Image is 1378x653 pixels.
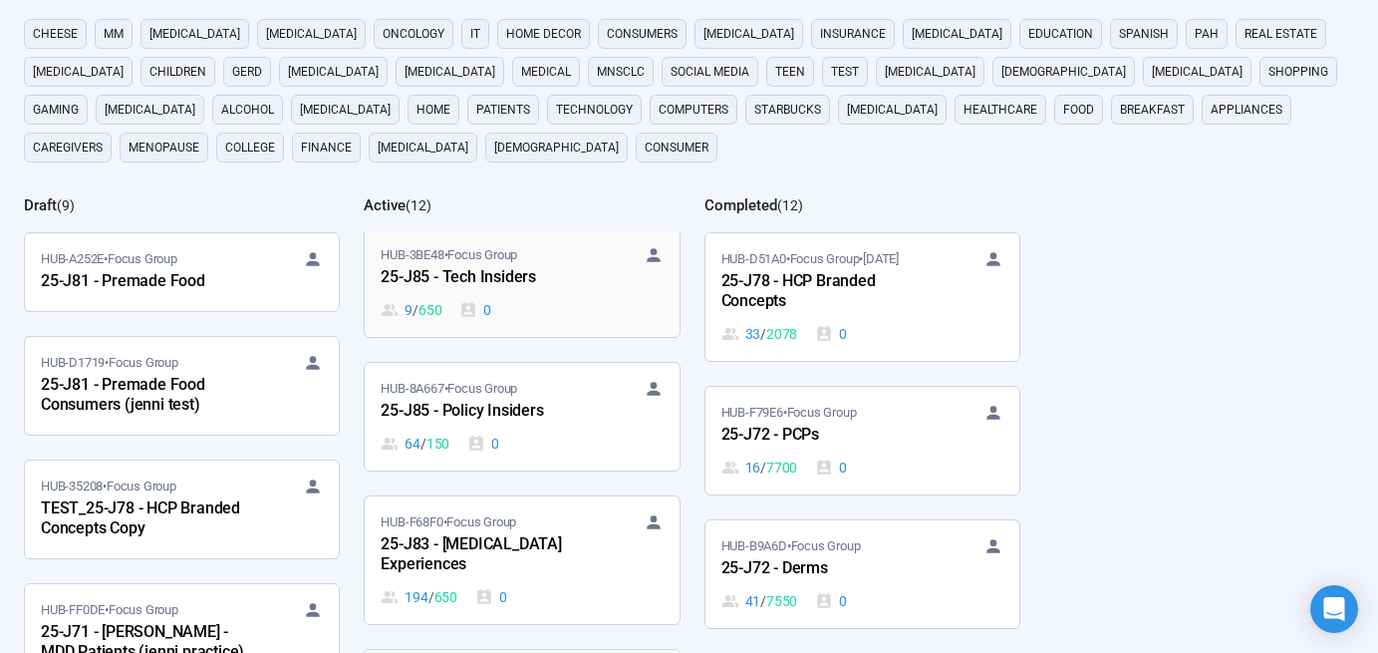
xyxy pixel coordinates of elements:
span: HUB-A252E • Focus Group [41,249,177,269]
span: Test [831,62,859,82]
span: [MEDICAL_DATA] [105,100,195,120]
a: HUB-8A667•Focus Group25-J85 - Policy Insiders64 / 1500 [365,363,679,471]
span: starbucks [754,100,821,120]
span: [MEDICAL_DATA] [33,62,124,82]
h2: Completed [704,196,777,214]
span: shopping [1268,62,1328,82]
span: Teen [775,62,805,82]
div: 25-J72 - PCPs [721,423,941,449]
span: 7550 [766,590,797,612]
span: it [470,24,480,44]
span: cheese [33,24,78,44]
span: 650 [418,299,441,321]
span: [MEDICAL_DATA] [300,100,391,120]
div: 33 [721,323,798,345]
a: HUB-35208•Focus GroupTEST_25-J78 - HCP Branded Concepts Copy [25,461,339,558]
span: oncology [383,24,444,44]
a: HUB-D51A0•Focus Group•[DATE]25-J78 - HCP Branded Concepts33 / 20780 [705,233,1019,361]
a: HUB-3BE48•Focus Group25-J85 - Tech Insiders9 / 6500 [365,229,679,337]
span: Insurance [820,24,886,44]
span: alcohol [221,100,274,120]
span: / [420,433,426,455]
div: 0 [475,586,507,608]
div: 25-J85 - Policy Insiders [381,399,600,425]
a: HUB-F68F0•Focus Group25-J83 - [MEDICAL_DATA] Experiences194 / 6500 [365,496,679,624]
span: [DEMOGRAPHIC_DATA] [1001,62,1126,82]
div: 194 [381,586,457,608]
div: 25-J78 - HCP Branded Concepts [721,269,941,315]
div: 0 [815,590,847,612]
a: HUB-F79E6•Focus Group25-J72 - PCPs16 / 77000 [705,387,1019,494]
span: / [760,457,766,479]
span: HUB-35208 • Focus Group [41,477,176,496]
div: 41 [721,590,798,612]
span: medical [521,62,571,82]
span: [MEDICAL_DATA] [703,24,794,44]
div: 0 [467,433,499,455]
span: home decor [506,24,581,44]
span: ( 12 ) [777,197,803,213]
span: college [225,138,275,158]
span: education [1028,24,1093,44]
span: gaming [33,100,79,120]
span: [MEDICAL_DATA] [885,62,975,82]
span: / [760,323,766,345]
div: 25-J81 - Premade Food Consumers (jenni test) [41,373,260,419]
span: finance [301,138,352,158]
div: 0 [815,323,847,345]
span: 150 [426,433,449,455]
span: [MEDICAL_DATA] [149,24,240,44]
span: caregivers [33,138,103,158]
span: HUB-D1719 • Focus Group [41,353,178,373]
span: Patients [476,100,530,120]
span: [MEDICAL_DATA] [1152,62,1242,82]
span: 2078 [766,323,797,345]
span: Spanish [1119,24,1169,44]
span: PAH [1195,24,1219,44]
span: consumer [645,138,708,158]
span: ( 9 ) [57,197,75,213]
div: 25-J85 - Tech Insiders [381,265,600,291]
span: appliances [1211,100,1282,120]
span: HUB-3BE48 • Focus Group [381,245,517,265]
h2: Draft [24,196,57,214]
span: consumers [607,24,678,44]
span: / [760,590,766,612]
span: GERD [232,62,262,82]
div: 64 [381,433,449,455]
span: technology [556,100,633,120]
span: [MEDICAL_DATA] [378,138,468,158]
time: [DATE] [863,251,899,266]
span: 7700 [766,457,797,479]
span: mnsclc [597,62,645,82]
span: 650 [434,586,457,608]
div: 25-J83 - [MEDICAL_DATA] Experiences [381,532,600,578]
span: children [149,62,206,82]
span: computers [659,100,728,120]
div: 25-J81 - Premade Food [41,269,260,295]
span: healthcare [964,100,1037,120]
span: [MEDICAL_DATA] [405,62,495,82]
div: 16 [721,457,798,479]
a: HUB-B9A6D•Focus Group25-J72 - Derms41 / 75500 [705,520,1019,628]
span: [MEDICAL_DATA] [266,24,357,44]
span: HUB-FF0DE • Focus Group [41,600,178,620]
span: HUB-F68F0 • Focus Group [381,512,516,532]
div: Open Intercom Messenger [1310,585,1358,633]
div: 0 [815,457,847,479]
span: / [428,586,434,608]
span: Food [1063,100,1094,120]
span: HUB-B9A6D • Focus Group [721,536,861,556]
span: MM [104,24,124,44]
span: [MEDICAL_DATA] [912,24,1002,44]
span: / [413,299,418,321]
span: menopause [129,138,199,158]
span: HUB-F79E6 • Focus Group [721,403,857,423]
span: [MEDICAL_DATA] [847,100,938,120]
div: 0 [459,299,491,321]
span: [MEDICAL_DATA] [288,62,379,82]
div: 9 [381,299,441,321]
span: home [416,100,450,120]
span: [DEMOGRAPHIC_DATA] [494,138,619,158]
span: ( 12 ) [406,197,431,213]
